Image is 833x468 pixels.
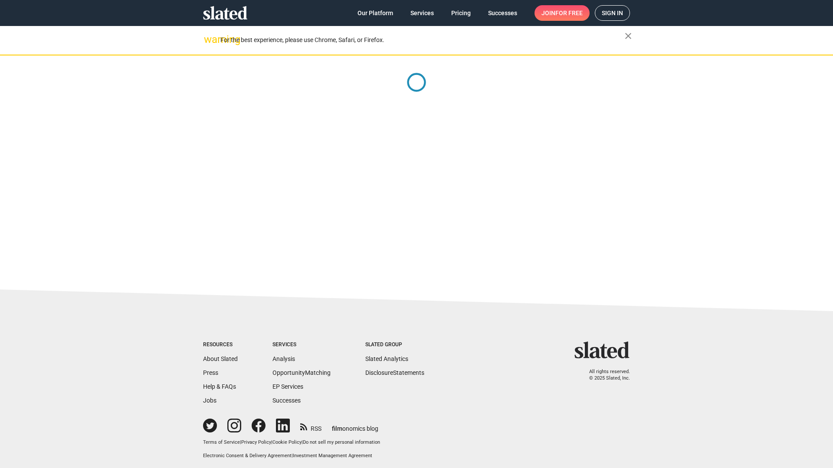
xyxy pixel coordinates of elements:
[332,425,342,432] span: film
[203,453,292,458] a: Electronic Consent & Delivery Agreement
[481,5,524,21] a: Successes
[580,369,630,381] p: All rights reserved. © 2025 Slated, Inc.
[365,369,424,376] a: DisclosureStatements
[403,5,441,21] a: Services
[272,397,301,404] a: Successes
[203,439,240,445] a: Terms of Service
[602,6,623,20] span: Sign in
[541,5,583,21] span: Join
[595,5,630,21] a: Sign in
[555,5,583,21] span: for free
[203,341,238,348] div: Resources
[488,5,517,21] span: Successes
[203,355,238,362] a: About Slated
[272,383,303,390] a: EP Services
[623,31,633,41] mat-icon: close
[272,439,302,445] a: Cookie Policy
[357,5,393,21] span: Our Platform
[220,34,625,46] div: For the best experience, please use Chrome, Safari, or Firefox.
[203,397,216,404] a: Jobs
[365,355,408,362] a: Slated Analytics
[203,383,236,390] a: Help & FAQs
[365,341,424,348] div: Slated Group
[293,453,372,458] a: Investment Management Agreement
[240,439,241,445] span: |
[272,341,331,348] div: Services
[271,439,272,445] span: |
[303,439,380,446] button: Do not sell my personal information
[292,453,293,458] span: |
[451,5,471,21] span: Pricing
[302,439,303,445] span: |
[241,439,271,445] a: Privacy Policy
[444,5,478,21] a: Pricing
[272,369,331,376] a: OpportunityMatching
[272,355,295,362] a: Analysis
[332,418,378,433] a: filmonomics blog
[410,5,434,21] span: Services
[203,369,218,376] a: Press
[351,5,400,21] a: Our Platform
[204,34,214,45] mat-icon: warning
[535,5,590,21] a: Joinfor free
[300,419,321,433] a: RSS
